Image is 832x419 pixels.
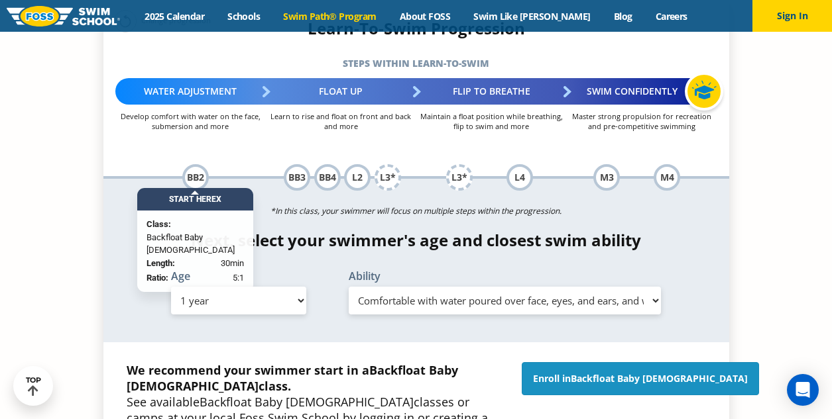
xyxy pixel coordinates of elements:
[26,376,41,396] div: TOP
[200,394,414,410] span: Backfloat Baby [DEMOGRAPHIC_DATA]
[127,362,458,394] strong: We recommend your swimmer start in a class.
[416,111,567,131] p: Maintain a float position while breathing, flip to swim and more
[644,10,699,23] a: Careers
[344,164,371,191] div: L2
[216,195,221,204] span: X
[137,188,253,210] div: Start Here
[147,231,244,257] span: Backfloat Baby [DEMOGRAPHIC_DATA]
[349,271,662,281] label: Ability
[171,271,306,281] label: Age
[272,10,388,23] a: Swim Path® Program
[221,257,244,270] span: 30min
[216,10,272,23] a: Schools
[416,78,567,105] div: Flip to Breathe
[602,10,644,23] a: Blog
[7,6,120,26] img: FOSS Swim School Logo
[103,54,729,73] h5: Steps within Learn-to-Swim
[182,164,209,191] div: BB2
[593,164,620,191] div: M3
[571,372,748,385] span: Backfloat Baby [DEMOGRAPHIC_DATA]
[567,78,717,105] div: Swim Confidently
[284,164,310,191] div: BB3
[388,10,462,23] a: About FOSS
[133,10,216,23] a: 2025 Calendar
[567,111,717,131] p: Master strong propulsion for recreation and pre-competitive swimming
[127,362,458,394] span: Backfloat Baby [DEMOGRAPHIC_DATA]
[147,273,168,283] strong: Ratio:
[522,362,759,395] a: Enroll inBackfloat Baby [DEMOGRAPHIC_DATA]
[266,78,416,105] div: Float Up
[462,10,603,23] a: Swim Like [PERSON_NAME]
[103,19,729,38] h4: Learn-To-Swim Progression
[147,258,175,268] strong: Length:
[654,164,680,191] div: M4
[147,219,171,229] strong: Class:
[103,231,729,250] h4: Next, select your swimmer's age and closest swim ability
[314,164,341,191] div: BB4
[506,164,533,191] div: L4
[115,78,266,105] div: Water Adjustment
[115,111,266,131] p: Develop comfort with water on the face, submersion and more
[787,374,819,406] div: Open Intercom Messenger
[266,111,416,131] p: Learn to rise and float on front and back and more
[103,202,729,220] p: *In this class, your swimmer will focus on multiple steps within the progression.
